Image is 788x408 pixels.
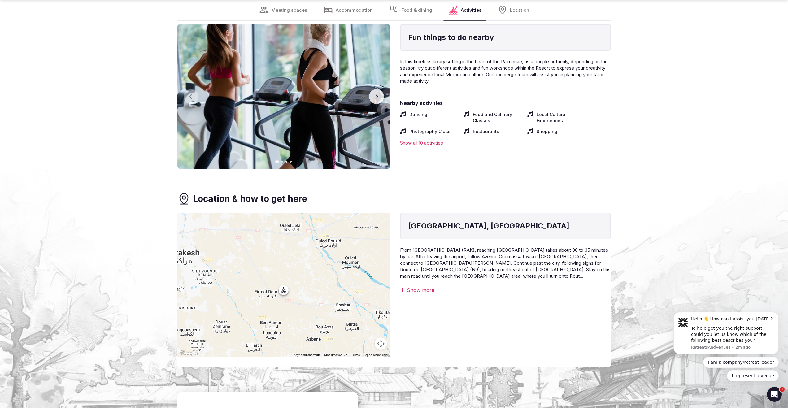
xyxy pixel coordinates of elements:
[294,353,320,357] button: Keyboard shortcuts
[401,7,432,13] span: Food & dining
[336,7,373,13] span: Accommodation
[400,100,611,106] span: Nearby activities
[664,306,788,385] iframe: Intercom notifications message
[473,128,499,135] span: Restaurants
[409,111,427,124] span: Dancing
[767,387,782,402] iframe: Intercom live chat
[193,193,307,205] h3: Location & how to get here
[408,221,603,231] h4: [GEOGRAPHIC_DATA], [GEOGRAPHIC_DATA]
[290,161,292,163] button: Go to slide 4
[351,353,360,357] a: Terms (opens in new tab)
[537,111,586,124] span: Local Cultural Experiences
[179,349,199,357] img: Google
[285,161,287,163] button: Go to slide 3
[281,161,283,163] button: Go to slide 2
[408,32,603,43] h4: Fun things to do nearby
[400,140,611,146] div: Show all 10 activities
[177,24,390,169] img: Gallery image 1
[409,128,451,135] span: Photography Class
[537,128,557,135] span: Shopping
[375,337,387,350] button: Map camera controls
[400,59,608,84] span: In this timeless luxury setting in the heart of the Palmeraie, as a couple or family, depending o...
[324,353,347,357] span: Map data ©2025
[400,287,611,293] div: Show more
[400,247,611,279] span: From [GEOGRAPHIC_DATA] (RAK), reaching [GEOGRAPHIC_DATA] takes about 30 to 35 minutes by car. Aft...
[473,111,522,124] span: Food and Culinary Classes
[275,161,279,163] button: Go to slide 1
[461,7,481,13] span: Activities
[179,349,199,357] a: Open this area in Google Maps (opens a new window)
[364,353,388,357] a: Report a map error
[271,7,307,13] span: Meeting spaces
[780,387,785,392] span: 1
[510,7,529,13] span: Location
